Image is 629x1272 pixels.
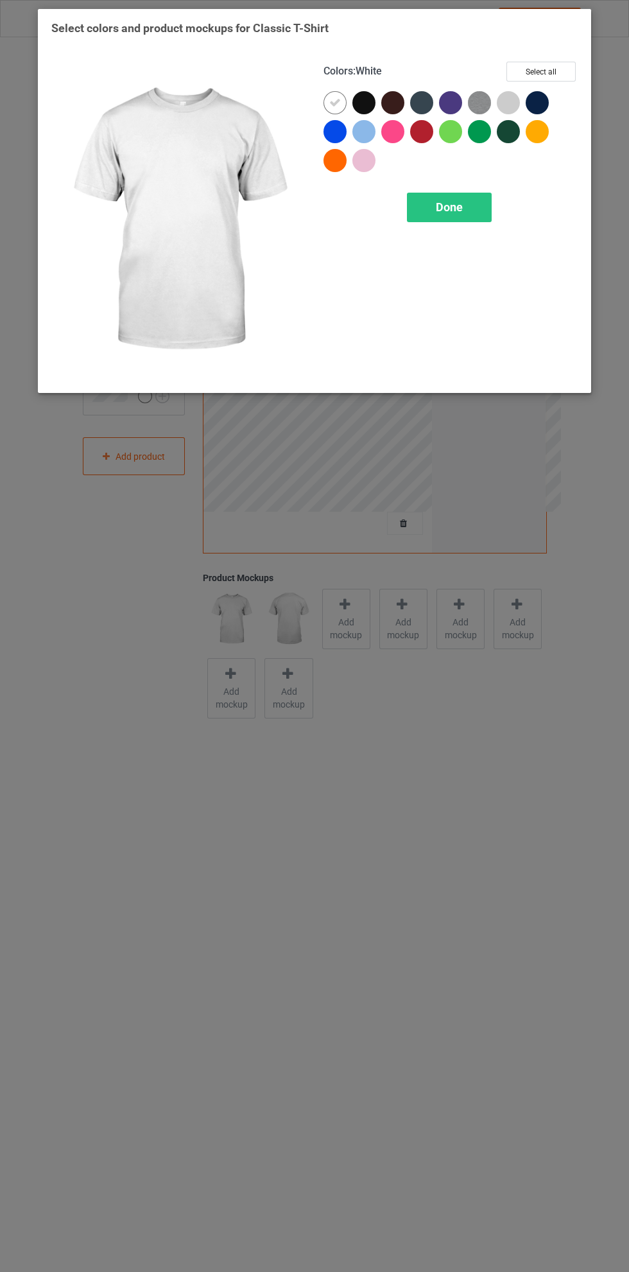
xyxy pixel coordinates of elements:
[356,65,382,77] span: White
[323,65,353,77] span: Colors
[468,91,491,114] img: heather_texture.png
[506,62,576,82] button: Select all
[51,62,306,379] img: regular.jpg
[51,21,329,35] span: Select colors and product mockups for Classic T-Shirt
[323,65,382,78] h4: :
[436,200,463,214] span: Done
